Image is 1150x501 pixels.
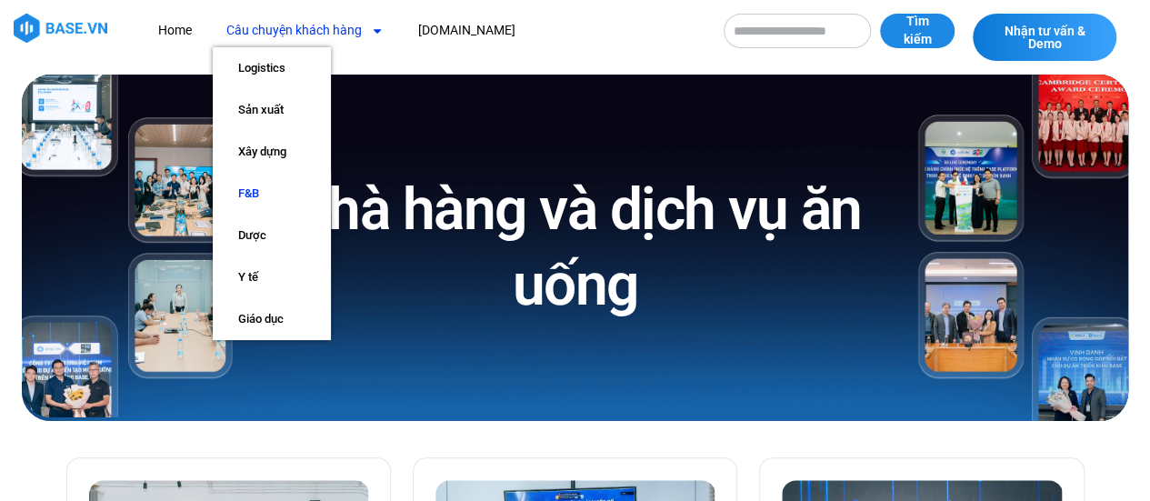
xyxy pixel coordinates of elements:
[213,256,331,298] a: Y tế
[213,47,331,89] a: Logistics
[213,215,331,256] a: Dược
[213,173,331,215] a: F&B
[991,25,1098,50] span: Nhận tư vấn & Demo
[898,13,936,48] span: Tìm kiếm
[254,172,895,323] h1: Nhà hàng và dịch vụ ăn uống
[405,14,529,47] a: [DOMAIN_NAME]
[213,14,397,47] a: Câu chuyện khách hàng
[973,14,1116,61] a: Nhận tư vấn & Demo
[880,14,955,48] button: Tìm kiếm
[213,131,331,173] a: Xây dựng
[213,89,331,131] a: Sản xuất
[145,14,205,47] a: Home
[213,298,331,340] a: Giáo dục
[145,14,706,47] nav: Menu
[213,47,331,340] ul: Câu chuyện khách hàng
